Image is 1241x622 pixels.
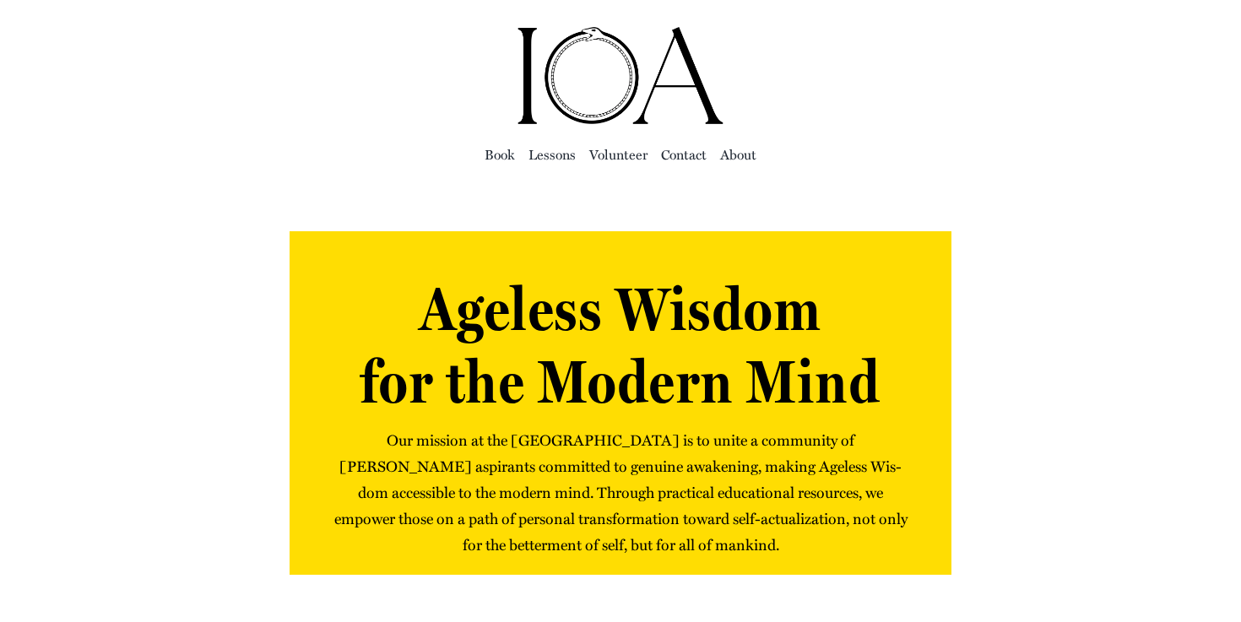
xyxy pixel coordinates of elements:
a: Con­tact [661,143,707,166]
h1: Ageless Wisdom for the Modern Mind [332,273,909,419]
a: About [720,143,756,166]
a: ioa-logo [515,22,726,44]
p: Our mis­sion at the [GEOGRAPHIC_DATA] is to unite a com­mu­ni­ty of [PERSON_NAME] aspi­rants com­... [332,427,909,558]
a: Book [485,143,515,166]
a: Lessons [528,143,576,166]
img: Institute of Awakening [515,25,726,127]
a: Vol­un­teer [589,143,648,166]
nav: Main [114,127,1127,181]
